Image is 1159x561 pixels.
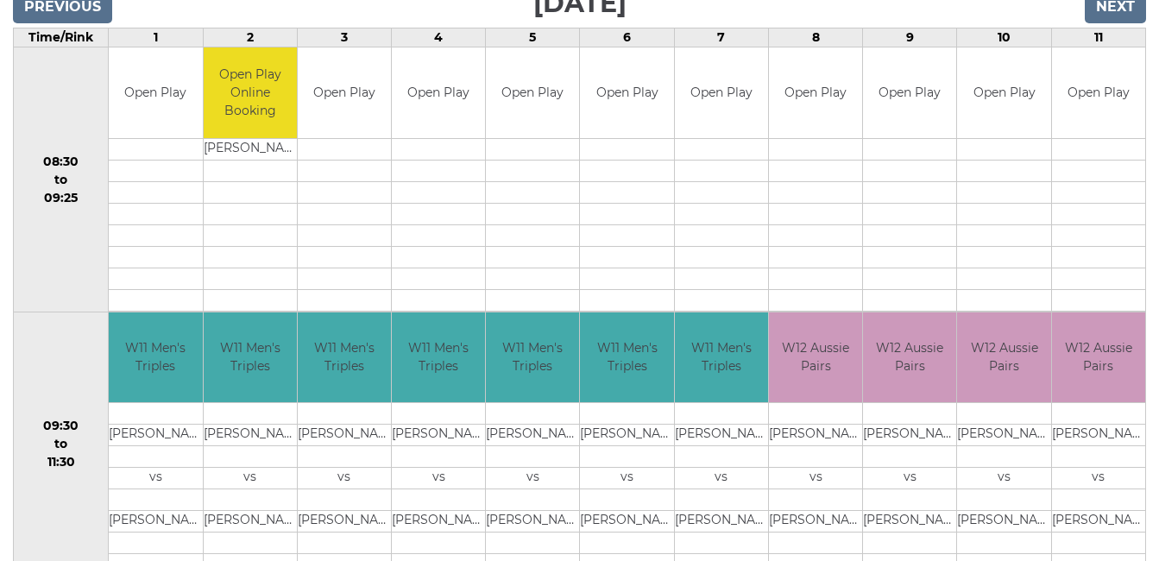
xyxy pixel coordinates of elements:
td: 1 [109,28,203,47]
td: [PERSON_NAME] [486,425,579,446]
td: Open Play [580,47,673,138]
td: [PERSON_NAME] [580,425,673,446]
td: vs [204,468,297,489]
td: [PERSON_NAME] [1052,425,1145,446]
td: 3 [297,28,391,47]
td: vs [863,468,956,489]
td: [PERSON_NAME] [580,511,673,533]
td: Open Play [675,47,768,138]
td: W12 Aussie Pairs [769,312,862,403]
td: [PERSON_NAME] [204,511,297,533]
td: vs [957,468,1050,489]
td: Open Play [486,47,579,138]
td: 4 [392,28,486,47]
td: W11 Men's Triples [580,312,673,403]
td: 2 [203,28,297,47]
td: Open Play [863,47,956,138]
td: Open Play [109,47,202,138]
td: vs [769,468,862,489]
td: [PERSON_NAME] [675,511,768,533]
td: Open Play [298,47,391,138]
td: [PERSON_NAME] [957,425,1050,446]
td: 08:30 to 09:25 [14,47,109,312]
td: Open Play [769,47,862,138]
td: [PERSON_NAME] [298,425,391,446]
td: [PERSON_NAME] [957,511,1050,533]
td: [PERSON_NAME] [769,425,862,446]
td: vs [392,468,485,489]
td: 5 [486,28,580,47]
td: [PERSON_NAME] [863,425,956,446]
td: [PERSON_NAME] [392,425,485,446]
td: W12 Aussie Pairs [1052,312,1145,403]
td: W12 Aussie Pairs [957,312,1050,403]
td: 7 [674,28,768,47]
td: [PERSON_NAME] [486,511,579,533]
td: vs [1052,468,1145,489]
td: [PERSON_NAME] [204,138,297,160]
td: [PERSON_NAME] [204,425,297,446]
td: vs [675,468,768,489]
td: W11 Men's Triples [392,312,485,403]
td: vs [486,468,579,489]
td: [PERSON_NAME] [392,511,485,533]
td: Time/Rink [14,28,109,47]
td: [PERSON_NAME] [863,511,956,533]
td: 11 [1051,28,1145,47]
td: [PERSON_NAME] [769,511,862,533]
td: [PERSON_NAME] [298,511,391,533]
td: Open Play [1052,47,1145,138]
td: [PERSON_NAME] [109,511,202,533]
td: 8 [768,28,862,47]
td: W12 Aussie Pairs [863,312,956,403]
td: W11 Men's Triples [298,312,391,403]
td: [PERSON_NAME] [1052,511,1145,533]
td: [PERSON_NAME] [675,425,768,446]
td: 10 [957,28,1051,47]
td: W11 Men's Triples [109,312,202,403]
td: 6 [580,28,674,47]
td: 9 [863,28,957,47]
td: W11 Men's Triples [486,312,579,403]
td: Open Play [957,47,1050,138]
td: W11 Men's Triples [204,312,297,403]
td: [PERSON_NAME] [109,425,202,446]
td: Open Play [392,47,485,138]
td: W11 Men's Triples [675,312,768,403]
td: vs [109,468,202,489]
td: Open Play Online Booking [204,47,297,138]
td: vs [580,468,673,489]
td: vs [298,468,391,489]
